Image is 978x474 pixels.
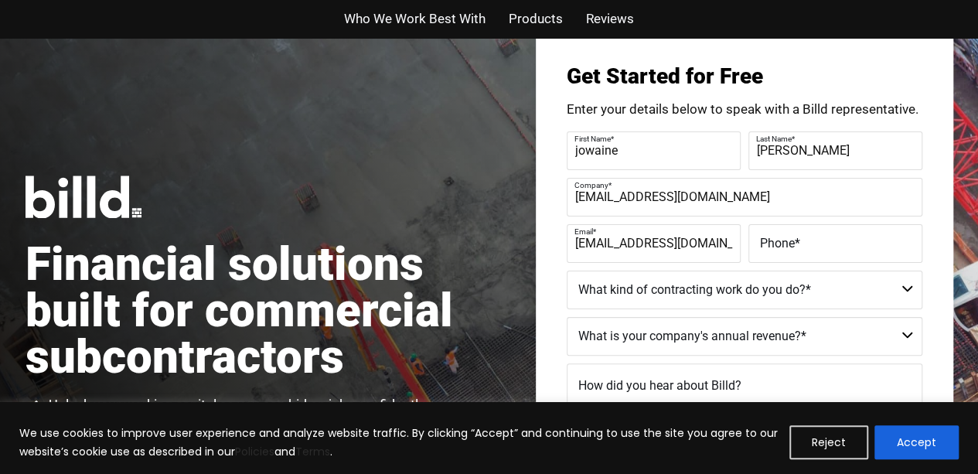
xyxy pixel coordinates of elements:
[789,425,868,459] button: Reject
[567,66,922,87] h3: Get Started for Free
[295,444,330,459] a: Terms
[567,103,922,116] p: Enter your details below to speak with a Billd representative.
[26,241,489,380] h1: Financial solutions built for commercial subcontractors
[574,134,611,142] span: First Name
[874,425,959,459] button: Accept
[235,444,274,459] a: Policies
[756,134,792,142] span: Last Name
[760,235,795,250] span: Phone
[45,396,425,414] span: Unlock your working capital so you can bid on jobs confidently
[19,424,778,461] p: We use cookies to improve user experience and analyze website traffic. By clicking “Accept” and c...
[586,8,634,30] a: Reviews
[344,8,486,30] a: Who We Work Best With
[509,8,563,30] a: Products
[578,378,741,393] span: How did you hear about Billd?
[574,180,608,189] span: Company
[574,227,593,235] span: Email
